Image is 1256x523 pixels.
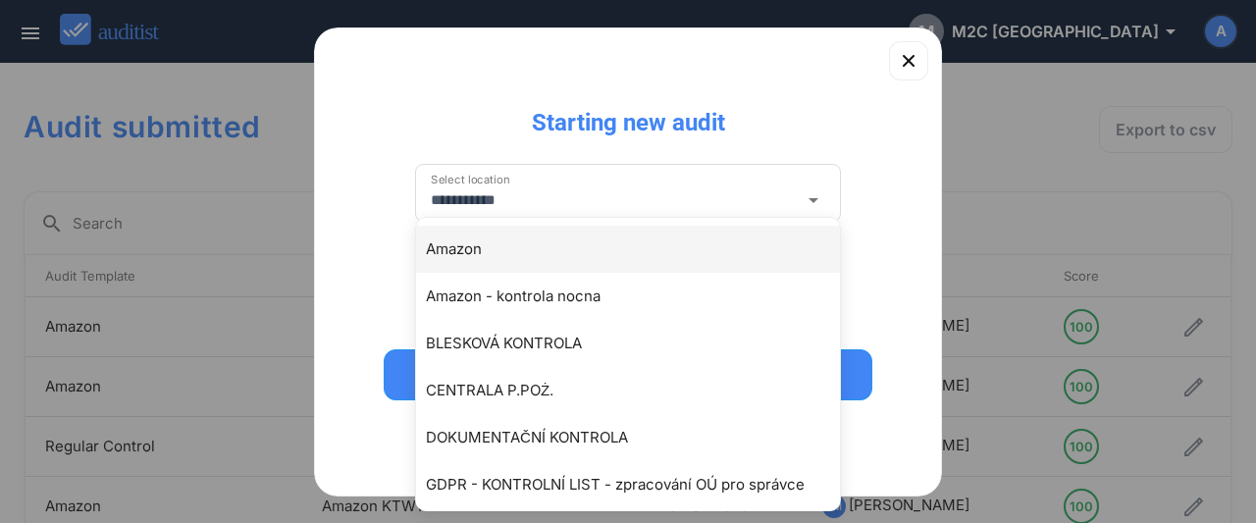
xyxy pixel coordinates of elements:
[426,426,850,449] div: DOKUMENTAČNÍ KONTROLA
[431,184,798,216] input: Select location
[426,473,850,497] div: GDPR - KONTROLNÍ LIST - zpracování OÚ pro správce
[516,91,741,138] div: Starting new audit
[426,332,850,355] div: BLESKOVÁ KONTROLA
[426,379,850,402] div: CENTRALA P.POŻ.
[409,363,847,387] div: Start Audit
[426,285,850,308] div: Amazon - kontrola nocna
[384,349,872,400] button: Start Audit
[426,237,850,261] div: Amazon
[802,188,825,212] i: arrow_drop_down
